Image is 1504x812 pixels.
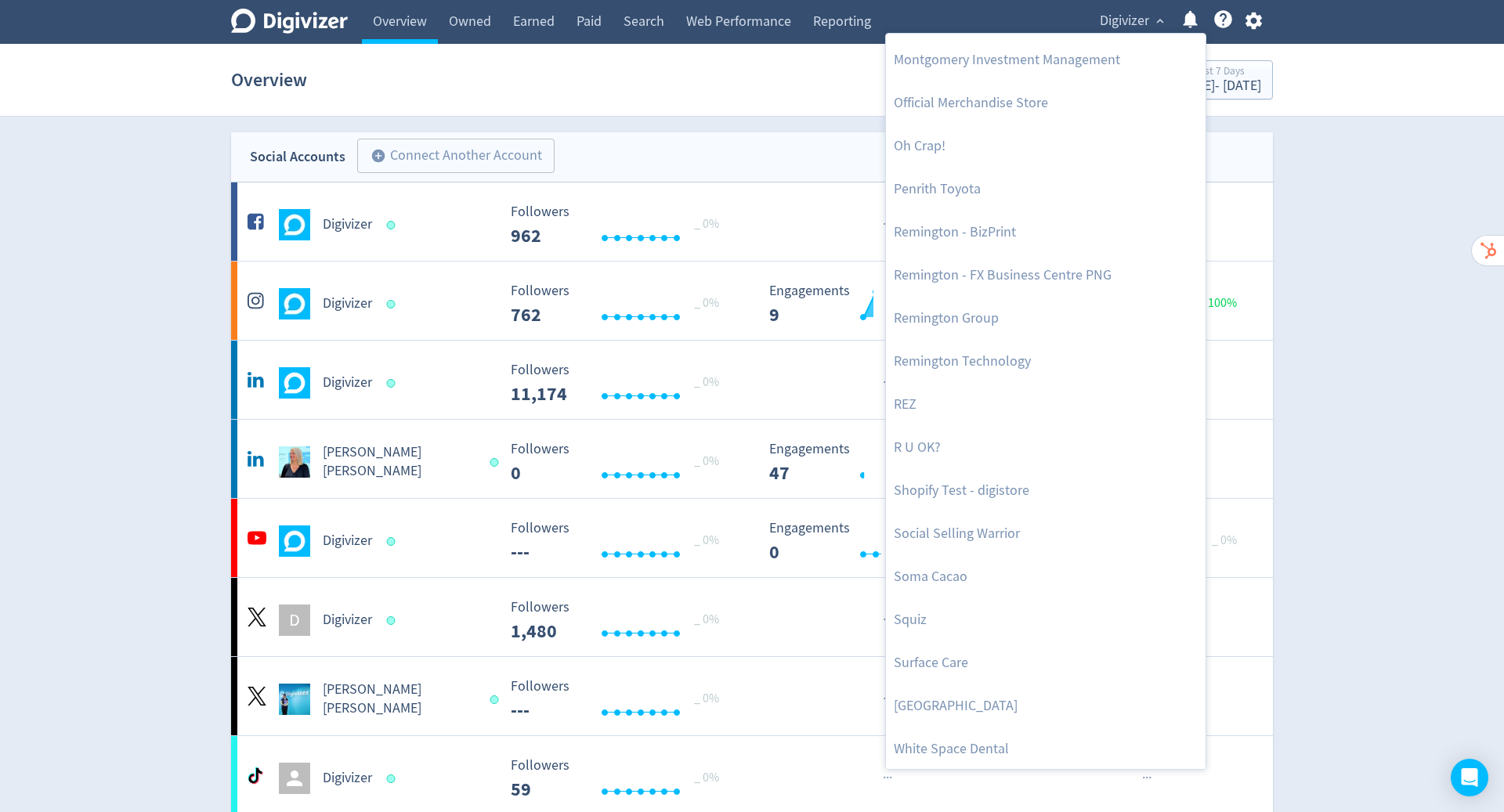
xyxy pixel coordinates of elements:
a: Surface Care [886,641,1206,684]
a: Montgomery Investment Management [886,38,1206,81]
a: Remington Group [886,297,1206,340]
a: R U OK? [886,426,1206,469]
a: REZ [886,383,1206,426]
a: Remington - BizPrint [886,211,1206,254]
a: Penrith Toyota [886,168,1206,211]
a: Official Merchandise Store [886,81,1206,125]
a: Oh Crap! [886,125,1206,168]
a: Squiz [886,598,1206,641]
a: Remington Technology [886,340,1206,383]
a: Shopify Test - digistore [886,469,1206,512]
a: Soma Cacao [886,555,1206,598]
a: Remington - FX Business Centre PNG [886,254,1206,297]
a: [GEOGRAPHIC_DATA] [886,684,1206,727]
a: White Space Dental [886,727,1206,770]
a: Social Selling Warrior [886,512,1206,555]
div: Open Intercom Messenger [1451,759,1488,796]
